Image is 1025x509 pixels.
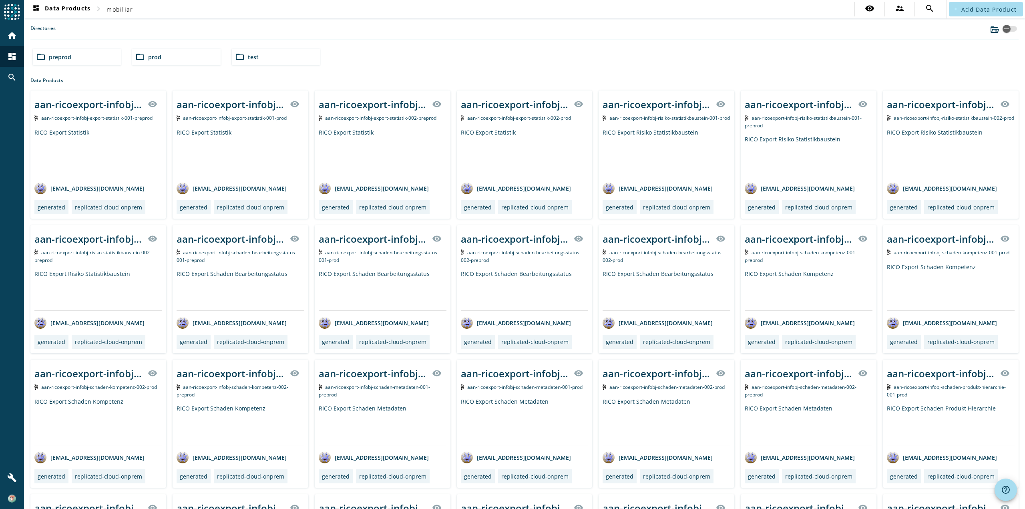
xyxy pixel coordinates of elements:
div: [EMAIL_ADDRESS][DOMAIN_NAME] [745,182,855,194]
div: aan-ricoexport-infobj-schaden-bearbeitungsstatus-002-_stage_ [603,232,711,245]
img: Kafka Topic: aan-ricoexport-infobj-export-statistik-001-prod [177,115,180,121]
div: generated [464,338,492,346]
img: avatar [177,317,189,329]
div: generated [322,203,350,211]
mat-icon: visibility [1000,368,1010,378]
img: avatar [461,451,473,463]
div: replicated-cloud-onprem [359,203,426,211]
img: avatar [603,451,615,463]
img: Kafka Topic: aan-ricoexport-infobj-export-statistik-001-preprod [34,115,38,121]
mat-icon: folder_open [135,52,145,62]
img: Kafka Topic: aan-ricoexport-infobj-risiko-statistikbaustein-002-prod [887,115,890,121]
div: RICO Export Schaden Bearbeitungsstatus [603,270,730,310]
mat-icon: chevron_right [94,4,103,14]
span: Kafka Topic: aan-ricoexport-infobj-schaden-metadaten-001-preprod [319,384,430,398]
div: generated [890,338,918,346]
img: Kafka Topic: aan-ricoexport-infobj-schaden-bearbeitungsstatus-002-preprod [461,249,464,255]
div: RICO Export Statistik [461,129,589,176]
div: replicated-cloud-onprem [75,473,142,480]
div: RICO Export Schaden Kompetenz [745,270,872,310]
mat-icon: visibility [432,368,442,378]
div: [EMAIL_ADDRESS][DOMAIN_NAME] [887,451,997,463]
div: replicated-cloud-onprem [359,338,426,346]
div: replicated-cloud-onprem [501,338,569,346]
span: Kafka Topic: aan-ricoexport-infobj-export-statistik-001-prod [183,115,287,121]
mat-icon: supervisor_account [895,4,904,13]
img: spoud-logo.svg [4,4,20,20]
div: RICO Export Schaden Kompetenz [34,398,162,445]
mat-icon: visibility [148,368,157,378]
img: 616e99d04beb2910721d4257dedc7588 [8,495,16,503]
mat-icon: visibility [858,234,868,243]
div: [EMAIL_ADDRESS][DOMAIN_NAME] [603,451,713,463]
img: avatar [603,317,615,329]
div: replicated-cloud-onprem [927,338,995,346]
mat-icon: visibility [574,99,583,109]
div: [EMAIL_ADDRESS][DOMAIN_NAME] [34,451,145,463]
div: RICO Export Risiko Statistikbaustein [603,129,730,176]
div: [EMAIL_ADDRESS][DOMAIN_NAME] [177,182,287,194]
div: replicated-cloud-onprem [75,203,142,211]
mat-icon: visibility [432,234,442,243]
img: avatar [177,451,189,463]
mat-icon: visibility [716,99,726,109]
div: aan-ricoexport-infobj-risiko-statistikbaustein-002-_stage_ [887,98,995,111]
div: RICO Export Risiko Statistikbaustein [745,135,872,176]
div: aan-ricoexport-infobj-schaden-bearbeitungsstatus-001-_stage_ [177,232,285,245]
div: RICO Export Schaden Bearbeitungsstatus [177,270,304,310]
span: Kafka Topic: aan-ricoexport-infobj-schaden-produkt-hierarchie-001-prod [887,384,1006,398]
mat-icon: folder_open [36,52,46,62]
mat-icon: visibility [858,368,868,378]
mat-icon: visibility [865,4,874,13]
span: Add Data Product [961,6,1017,13]
div: aan-ricoexport-infobj-export-statistik-001-_stage_ [177,98,285,111]
mat-icon: visibility [290,99,299,109]
mat-icon: visibility [148,99,157,109]
div: replicated-cloud-onprem [785,473,852,480]
mat-icon: dashboard [31,4,41,14]
img: Kafka Topic: aan-ricoexport-infobj-risiko-statistikbaustein-001-prod [603,115,606,121]
div: RICO Export Statistik [177,129,304,176]
div: generated [890,203,918,211]
mat-icon: folder_open [235,52,245,62]
div: replicated-cloud-onprem [785,338,852,346]
div: [EMAIL_ADDRESS][DOMAIN_NAME] [319,451,429,463]
label: Directories [30,25,56,40]
img: Kafka Topic: aan-ricoexport-infobj-schaden-bearbeitungsstatus-001-preprod [177,249,180,255]
button: Add Data Product [949,2,1023,16]
mat-icon: visibility [432,99,442,109]
div: [EMAIL_ADDRESS][DOMAIN_NAME] [745,451,855,463]
div: generated [464,473,492,480]
img: avatar [319,317,331,329]
mat-icon: visibility [290,234,299,243]
span: Kafka Topic: aan-ricoexport-infobj-schaden-bearbeitungsstatus-001-preprod [177,249,297,264]
img: Kafka Topic: aan-ricoexport-infobj-risiko-statistikbaustein-002-preprod [34,249,38,255]
div: RICO Export Schaden Metadaten [319,404,446,445]
img: avatar [745,451,757,463]
div: [EMAIL_ADDRESS][DOMAIN_NAME] [177,317,287,329]
span: Kafka Topic: aan-ricoexport-infobj-export-statistik-001-preprod [41,115,153,121]
mat-icon: help_outline [1001,485,1011,495]
span: preprod [49,53,71,61]
button: mobiliar [103,2,136,16]
div: aan-ricoexport-infobj-export-statistik-002-_stage_ [319,98,427,111]
span: Kafka Topic: aan-ricoexport-infobj-schaden-kompetenz-001-preprod [745,249,857,264]
div: aan-ricoexport-infobj-risiko-statistikbaustein-002-_stage_ [34,232,143,245]
span: Kafka Topic: aan-ricoexport-infobj-schaden-metadaten-002-prod [609,384,725,390]
mat-icon: visibility [1000,234,1010,243]
div: replicated-cloud-onprem [75,338,142,346]
div: generated [606,338,633,346]
div: RICO Export Risiko Statistikbaustein [34,270,162,310]
img: avatar [887,182,899,194]
img: Kafka Topic: aan-ricoexport-infobj-export-statistik-002-prod [461,115,464,121]
div: aan-ricoexport-infobj-schaden-metadaten-002-_stage_ [745,367,853,380]
img: Kafka Topic: aan-ricoexport-infobj-schaden-produkt-hierarchie-001-prod [887,384,890,390]
div: [EMAIL_ADDRESS][DOMAIN_NAME] [34,182,145,194]
mat-icon: visibility [148,234,157,243]
div: RICO Export Schaden Kompetenz [177,404,304,445]
mat-icon: add [954,7,958,11]
div: RICO Export Statistik [319,129,446,176]
div: RICO Export Risiko Statistikbaustein [887,129,1015,176]
span: test [248,53,259,61]
img: avatar [745,182,757,194]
